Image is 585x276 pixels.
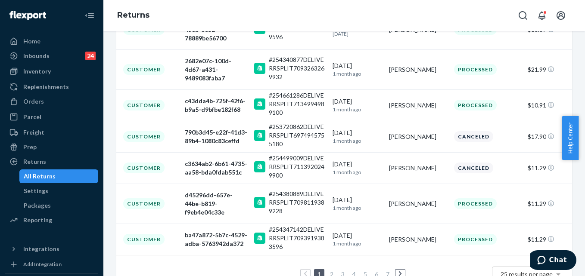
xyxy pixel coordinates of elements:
p: 1 month ago [333,137,382,144]
div: Customer [123,64,165,75]
div: Inventory [23,67,51,76]
div: [DATE] [333,129,382,144]
div: Packages [24,201,51,210]
div: Customer [123,198,165,209]
div: Customer [123,234,165,245]
div: Freight [23,128,44,137]
div: [PERSON_NAME] [389,235,447,244]
div: #254347142DELIVERRSPLIT7093919383596 [269,225,325,251]
div: [PERSON_NAME] [389,65,447,74]
div: Integrations [23,245,59,253]
iframe: Opens a widget where you can chat to one of our agents [530,250,576,272]
div: Reporting [23,216,52,224]
a: Returns [117,10,149,20]
div: [PERSON_NAME] [389,101,447,110]
a: Home [5,34,98,48]
div: [DATE] [333,97,382,113]
ol: breadcrumbs [110,3,156,28]
div: Add Integration [23,261,62,268]
div: Settings [24,187,48,195]
div: Processed [454,198,497,209]
a: Replenishments [5,80,98,94]
td: $10.91 [524,89,572,121]
a: Returns [5,155,98,169]
a: Inventory [5,64,98,78]
button: Close Navigation [81,7,98,24]
div: Processed [454,234,497,245]
div: #254661286DELIVERRSPLIT7134994989100 [269,91,325,117]
div: Customer [123,163,165,173]
div: Returns [23,157,46,166]
a: Orders [5,95,98,108]
button: Help Center [562,116,579,160]
div: Parcel [23,113,41,121]
div: #254340877DELIVERRSPLIT7093263269932 [269,55,325,81]
div: Home [23,37,40,46]
div: Processed [454,64,497,75]
div: Inbounds [23,52,50,60]
p: [DATE] [333,30,382,37]
a: Inbounds24 [5,49,98,63]
button: Open notifications [533,7,551,24]
div: Customer [123,100,165,110]
div: Customer [123,131,165,142]
div: #254380889DELIVERRSPLIT7098119389228 [269,190,325,215]
p: 1 month ago [333,106,382,113]
div: [DATE] [333,160,382,176]
div: [DATE] [333,61,382,77]
div: c3634ab2-6b61-4735-aa58-bda0fdab551c [185,159,247,177]
div: [DATE] [333,196,382,212]
div: ba47a872-5b7c-4529-adba-5763942da372 [185,231,247,248]
div: [PERSON_NAME] [389,164,447,172]
button: Open Search Box [514,7,532,24]
p: 1 month ago [333,204,382,212]
a: Parcel [5,110,98,124]
a: Settings [19,184,99,198]
td: $21.99 [524,49,572,89]
div: d45296dd-657e-44be-b819-f9eb4e04c33e [185,191,247,217]
div: c43dda4b-725f-42f6-b9a5-d9bfbe182f68 [185,97,247,114]
td: $11.29 [524,184,572,224]
td: $11.29 [524,224,572,255]
div: #253720862DELIVERRSPLIT6974945755180 [269,123,325,148]
div: [DATE] [333,231,382,247]
div: Canceled [454,163,493,173]
button: Integrations [5,242,98,256]
a: All Returns [19,169,99,183]
img: Flexport logo [9,11,46,20]
div: [PERSON_NAME] [389,132,447,141]
p: 1 month ago [333,70,382,77]
button: Open account menu [552,7,569,24]
div: Replenishments [23,83,69,91]
td: $17.90 [524,121,572,152]
div: 2682e07c-100d-4d67-a431-9489083faba7 [185,57,247,83]
a: Add Integration [5,259,98,270]
div: All Returns [24,172,56,181]
div: 790b3d45-e22f-41d3-89b4-1080c83ceffd [185,128,247,145]
p: 1 month ago [333,240,382,247]
div: Processed [454,100,497,110]
div: Orders [23,97,44,106]
a: Packages [19,199,99,212]
div: Prep [23,143,37,151]
div: [PERSON_NAME] [389,199,447,208]
a: Reporting [5,213,98,227]
div: #254499009DELIVERRSPLIT7113920249900 [269,154,325,180]
a: Prep [5,140,98,154]
div: 24 [85,52,96,60]
td: $11.29 [524,152,572,184]
p: 1 month ago [333,169,382,176]
a: Freight [5,126,98,139]
div: Canceled [454,131,493,142]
